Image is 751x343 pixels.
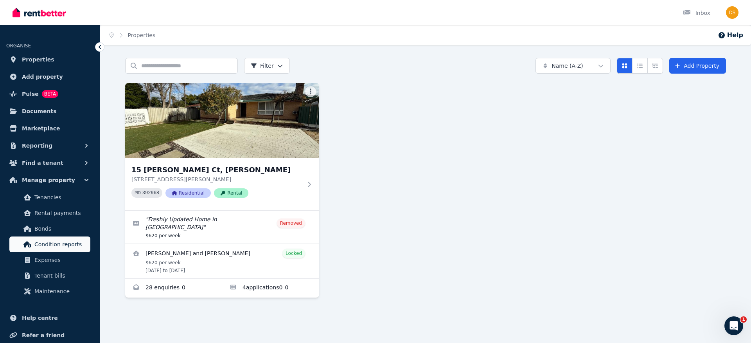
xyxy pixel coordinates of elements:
[135,191,141,195] small: PID
[6,327,93,343] a: Refer a friend
[34,271,87,280] span: Tenant bills
[726,6,738,19] img: Dan Spasojevic
[6,52,93,67] a: Properties
[718,31,743,40] button: Help
[128,32,156,38] a: Properties
[22,175,75,185] span: Manage property
[9,221,90,236] a: Bonds
[34,193,87,202] span: Tenancies
[34,255,87,265] span: Expenses
[42,90,58,98] span: BETA
[632,58,648,74] button: Compact list view
[131,175,302,183] p: [STREET_ADDRESS][PERSON_NAME]
[22,89,39,99] span: Pulse
[552,62,583,70] span: Name (A-Z)
[214,188,248,198] span: Rental
[22,124,60,133] span: Marketplace
[142,190,159,196] code: 392968
[244,58,290,74] button: Filter
[22,72,63,81] span: Add property
[34,224,87,233] span: Bonds
[6,172,93,188] button: Manage property
[6,69,93,85] a: Add property
[222,279,319,298] a: Applications for 15 Earls Ct, Thornlie
[13,7,66,18] img: RentBetter
[100,25,165,45] nav: Breadcrumb
[125,211,319,244] a: Edit listing: Freshly Updated Home in Thornlie
[131,164,302,175] h3: 15 [PERSON_NAME] Ct, [PERSON_NAME]
[9,252,90,268] a: Expenses
[125,83,319,158] img: 15 Earls Ct, Thornlie
[34,240,87,249] span: Condition reports
[165,188,211,198] span: Residential
[6,103,93,119] a: Documents
[305,86,316,97] button: More options
[9,283,90,299] a: Maintenance
[22,55,54,64] span: Properties
[6,121,93,136] a: Marketplace
[6,43,31,49] span: ORGANISE
[34,287,87,296] span: Maintenance
[9,205,90,221] a: Rental payments
[535,58,611,74] button: Name (A-Z)
[9,190,90,205] a: Tenancies
[9,268,90,283] a: Tenant bills
[251,62,274,70] span: Filter
[6,155,93,171] button: Find a tenant
[22,107,57,116] span: Documents
[22,141,52,150] span: Reporting
[22,313,58,323] span: Help centre
[724,316,743,335] iframe: Intercom live chat
[683,9,710,17] div: Inbox
[125,279,222,298] a: Enquiries for 15 Earls Ct, Thornlie
[669,58,726,74] a: Add Property
[617,58,663,74] div: View options
[617,58,632,74] button: Card view
[22,158,63,168] span: Find a tenant
[647,58,663,74] button: Expanded list view
[34,208,87,218] span: Rental payments
[22,330,65,340] span: Refer a friend
[125,244,319,278] a: View details for Cheten Norbu and Lhamo Lhamo
[6,310,93,326] a: Help centre
[9,236,90,252] a: Condition reports
[740,316,747,323] span: 1
[6,86,93,102] a: PulseBETA
[125,83,319,210] a: 15 Earls Ct, Thornlie15 [PERSON_NAME] Ct, [PERSON_NAME][STREET_ADDRESS][PERSON_NAME]PID 392968Res...
[6,138,93,153] button: Reporting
